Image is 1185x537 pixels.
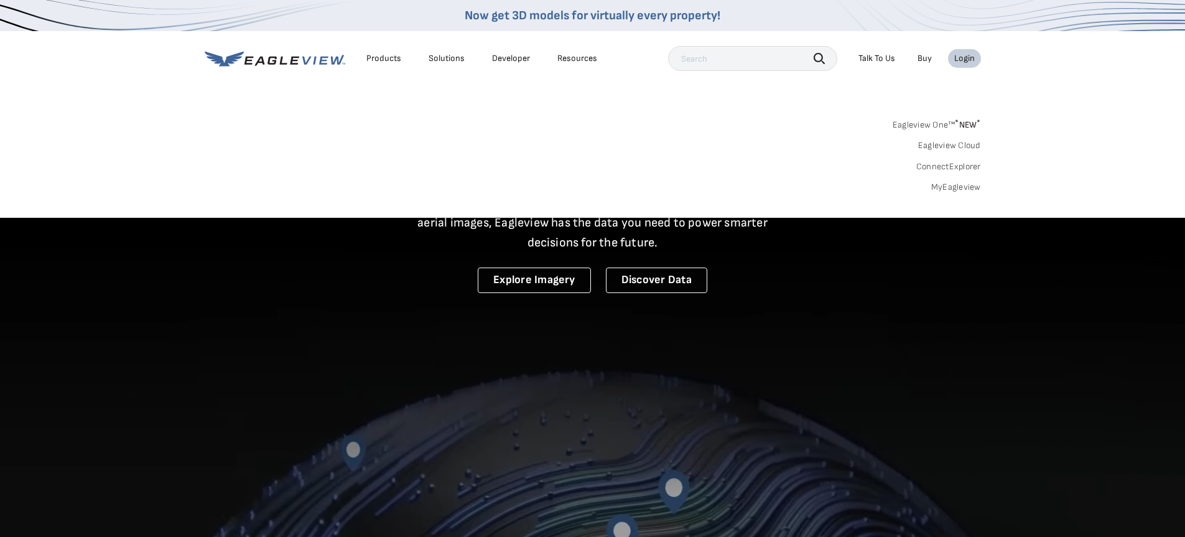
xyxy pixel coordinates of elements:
[557,53,597,64] div: Resources
[858,53,895,64] div: Talk To Us
[366,53,401,64] div: Products
[931,182,981,193] a: MyEagleview
[402,193,783,253] p: A new era starts here. Built on more than 3.5 billion high-resolution aerial images, Eagleview ha...
[893,116,981,130] a: Eagleview One™*NEW*
[918,140,981,151] a: Eagleview Cloud
[478,268,591,293] a: Explore Imagery
[955,119,980,130] span: NEW
[954,53,975,64] div: Login
[429,53,465,64] div: Solutions
[668,46,837,71] input: Search
[465,8,720,23] a: Now get 3D models for virtually every property!
[492,53,530,64] a: Developer
[918,53,932,64] a: Buy
[606,268,707,293] a: Discover Data
[916,161,981,172] a: ConnectExplorer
